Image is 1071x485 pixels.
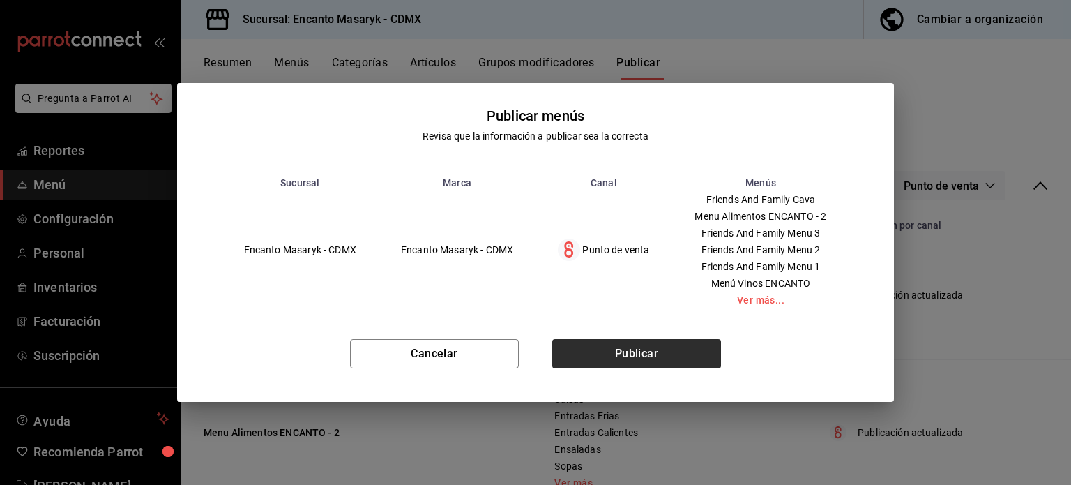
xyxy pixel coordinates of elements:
span: Menu Alimentos ENCANTO - 2 [694,211,826,221]
span: Menú Vinos ENCANTO [694,278,826,288]
th: Sucursal [222,177,379,188]
button: Publicar [552,339,721,368]
th: Canal [535,177,671,188]
div: Punto de venta [558,239,649,261]
span: Friends And Family Menu 1 [694,262,826,271]
td: Encanto Masaryk - CDMX [222,188,379,311]
span: Friends And Family Menu 3 [694,228,826,238]
a: Ver más... [694,295,826,305]
span: Friends And Family Cava [694,195,826,204]
span: Friends And Family Menu 2 [694,245,826,255]
div: Revisa que la información a publicar sea la correcta [423,129,648,144]
td: Encanto Masaryk - CDMX [379,188,535,311]
th: Marca [379,177,535,188]
th: Menús [671,177,849,188]
button: Cancelar [350,339,519,368]
div: Publicar menús [487,105,584,126]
